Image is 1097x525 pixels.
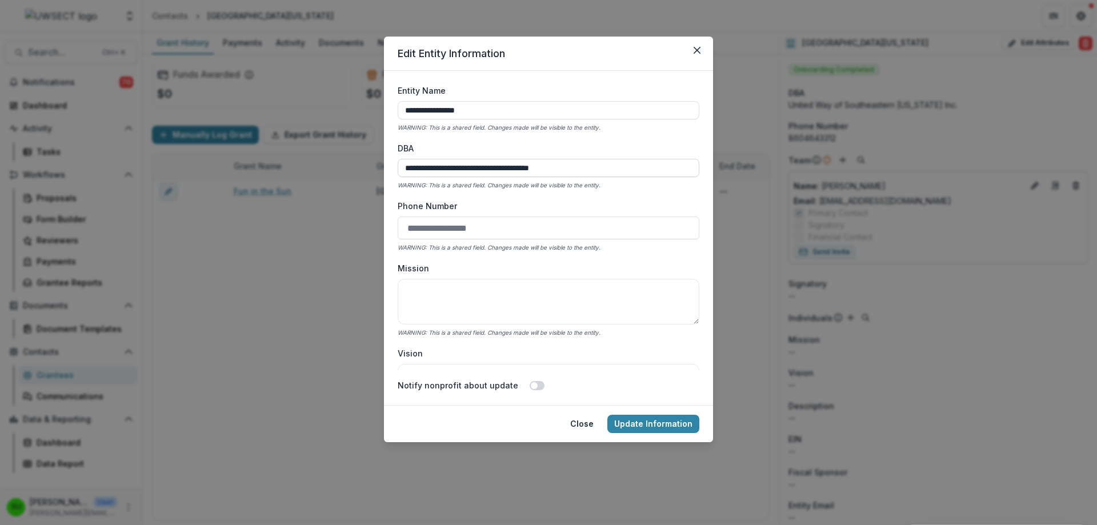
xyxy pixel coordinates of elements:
i: WARNING: This is a shared field. Changes made will be visible to the entity. [398,244,600,251]
i: WARNING: This is a shared field. Changes made will be visible to the entity. [398,329,600,336]
label: Vision [398,347,692,359]
header: Edit Entity Information [384,37,713,71]
button: Update Information [607,415,699,433]
label: Entity Name [398,85,692,97]
label: Notify nonprofit about update [398,379,518,391]
button: Close [563,415,600,433]
i: WARNING: This is a shared field. Changes made will be visible to the entity. [398,124,600,131]
i: WARNING: This is a shared field. Changes made will be visible to the entity. [398,182,600,189]
label: DBA [398,142,692,154]
label: Phone Number [398,200,692,212]
label: Mission [398,262,692,274]
button: Close [688,41,706,59]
